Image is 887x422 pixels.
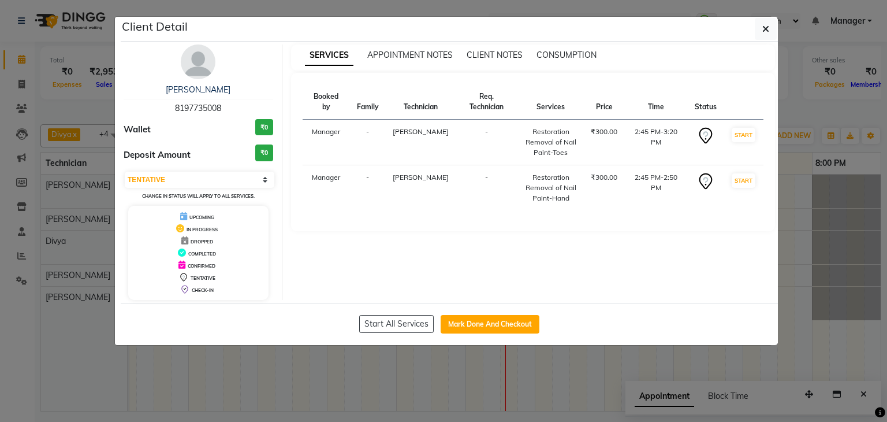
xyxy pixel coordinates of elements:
[166,84,230,95] a: [PERSON_NAME]
[367,50,453,60] span: APPOINTMENT NOTES
[624,165,688,211] td: 2:45 PM-2:50 PM
[456,84,517,120] th: Req. Technician
[303,165,350,211] td: Manager
[187,227,218,232] span: IN PROGRESS
[255,145,273,161] h3: ₹0
[122,18,188,35] h5: Client Detail
[441,315,539,334] button: Mark Done And Checkout
[524,127,577,158] div: Restoration Removal of Nail Paint-Toes
[732,128,755,142] button: START
[191,275,215,281] span: TENTATIVE
[305,45,353,66] span: SERVICES
[591,127,617,137] div: ₹300.00
[584,84,624,120] th: Price
[393,173,449,182] span: [PERSON_NAME]
[124,123,151,136] span: Wallet
[191,239,213,245] span: DROPPED
[732,173,755,188] button: START
[386,84,456,120] th: Technician
[456,120,517,165] td: -
[393,127,449,136] span: [PERSON_NAME]
[359,315,434,333] button: Start All Services
[303,120,350,165] td: Manager
[467,50,523,60] span: CLIENT NOTES
[255,119,273,136] h3: ₹0
[536,50,597,60] span: CONSUMPTION
[188,263,215,269] span: CONFIRMED
[188,251,216,257] span: COMPLETED
[189,214,214,220] span: UPCOMING
[591,172,617,183] div: ₹300.00
[624,84,688,120] th: Time
[350,120,386,165] td: -
[175,103,221,113] span: 8197735008
[124,149,191,162] span: Deposit Amount
[350,84,386,120] th: Family
[303,84,350,120] th: Booked by
[524,172,577,203] div: Restoration Removal of Nail Paint-Hand
[181,45,215,79] img: avatar
[350,165,386,211] td: -
[517,84,584,120] th: Services
[688,84,724,120] th: Status
[624,120,688,165] td: 2:45 PM-3:20 PM
[192,287,214,293] span: CHECK-IN
[142,193,255,199] small: Change in status will apply to all services.
[456,165,517,211] td: -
